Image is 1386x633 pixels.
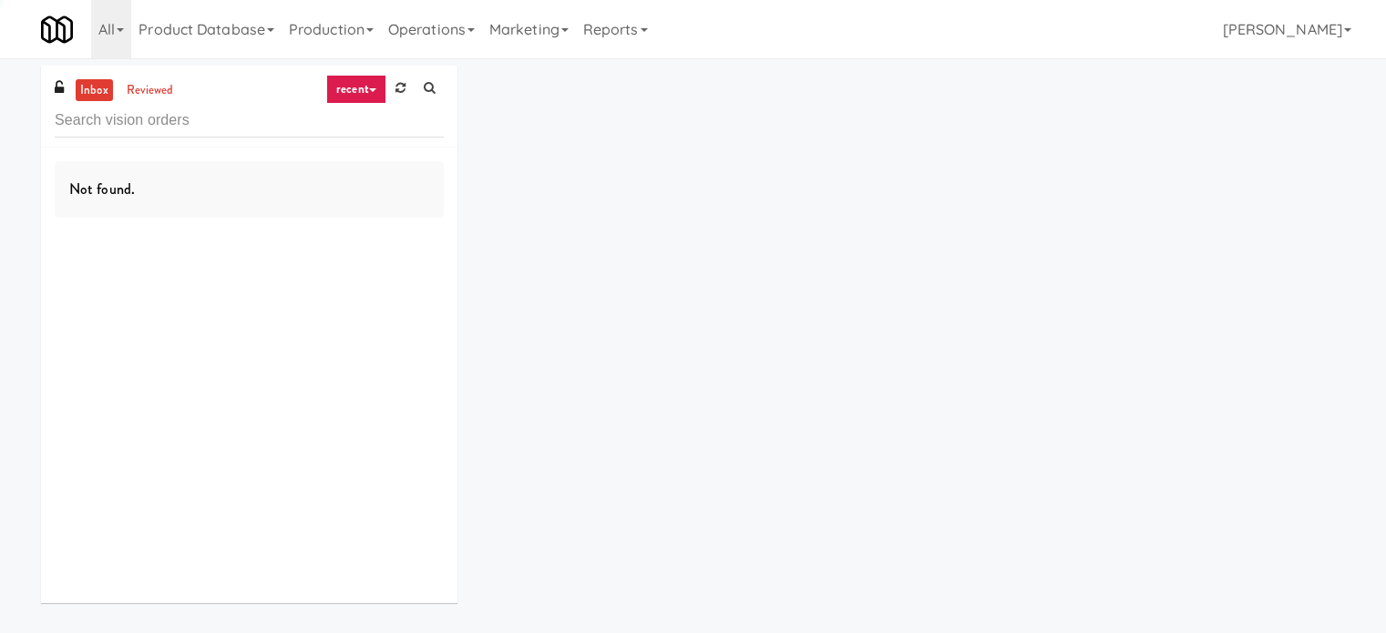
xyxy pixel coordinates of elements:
[76,79,113,102] a: inbox
[69,179,135,199] span: Not found.
[326,75,386,104] a: recent
[55,104,444,138] input: Search vision orders
[122,79,179,102] a: reviewed
[41,14,73,46] img: Micromart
